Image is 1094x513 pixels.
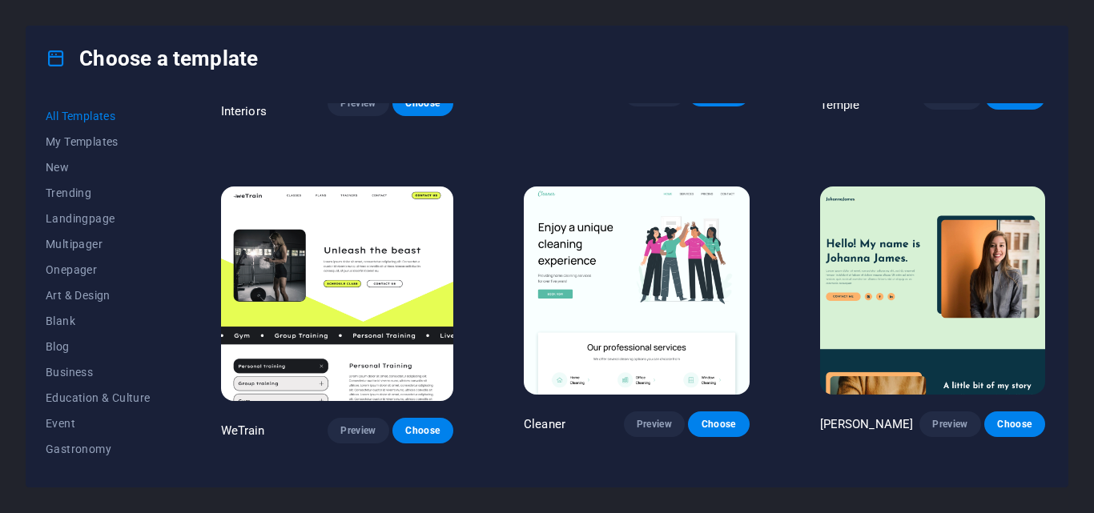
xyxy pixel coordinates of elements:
button: Blank [46,308,151,334]
p: Cleaner [524,416,565,432]
p: [PERSON_NAME] [820,416,914,432]
span: Blog [46,340,151,353]
span: Preview [340,97,376,110]
button: Choose [984,411,1045,437]
button: Art & Design [46,283,151,308]
span: Blank [46,315,151,327]
h4: Choose a template [46,46,258,71]
button: My Templates [46,129,151,154]
img: Johanna James [820,186,1046,394]
span: Onepager [46,263,151,276]
button: New [46,154,151,180]
button: Choose [392,418,453,443]
span: Event [46,417,151,430]
button: Blog [46,334,151,359]
button: Preview [328,90,388,116]
span: Art & Design [46,289,151,302]
button: Business [46,359,151,385]
span: New [46,161,151,174]
span: Landingpage [46,212,151,225]
span: Multipager [46,238,151,250]
span: Choose [997,418,1032,431]
button: Onepager [46,257,151,283]
span: Trending [46,186,151,199]
span: Business [46,366,151,379]
img: Cleaner [524,186,749,394]
span: My Templates [46,135,151,148]
button: Preview [919,411,980,437]
span: Choose [405,424,440,437]
p: UrbanNest Interiors [221,87,328,119]
button: Landingpage [46,206,151,231]
button: Choose [688,411,749,437]
span: Preview [932,418,967,431]
span: Preview [340,424,376,437]
span: Choose [405,97,440,110]
span: All Templates [46,110,151,122]
button: Preview [328,418,388,443]
p: WeTrain [221,423,265,439]
span: Preview [637,418,672,431]
button: Preview [624,411,685,437]
span: Education & Culture [46,391,151,404]
button: Multipager [46,231,151,257]
button: Trending [46,180,151,206]
button: All Templates [46,103,151,129]
button: Event [46,411,151,436]
img: WeTrain [221,186,453,401]
button: Gastronomy [46,436,151,462]
button: Education & Culture [46,385,151,411]
button: Health [46,462,151,487]
span: Choose [701,418,736,431]
button: Choose [392,90,453,116]
span: Gastronomy [46,443,151,455]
